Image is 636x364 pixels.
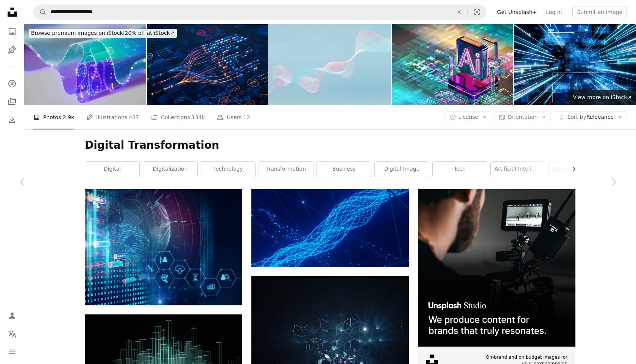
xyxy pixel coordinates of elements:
a: digital [85,162,139,177]
button: Submit an image [572,6,627,18]
button: Sort byRelevance [554,111,627,123]
a: tech [433,162,487,177]
img: a blue abstract background with lines and dots [251,189,409,267]
button: Language [5,326,20,341]
a: Log in [541,6,566,18]
a: Illustrations 437 [86,105,139,129]
a: a blue abstract background with lines and dots [251,225,409,232]
a: digitalization [143,162,197,177]
a: Collections 134k [151,105,205,129]
div: 20% off at iStock ↗ [29,29,177,38]
a: Explore [5,76,20,91]
span: Browse premium images on iStock | [31,30,125,36]
button: Visual search [468,5,486,19]
span: Relevance [567,114,614,121]
a: artificial intelligence [491,162,545,177]
span: Sort by [567,114,586,120]
a: Download History [5,112,20,128]
span: 134k [192,113,205,121]
a: Get Unsplash+ [493,6,541,18]
span: License [458,114,479,120]
img: file-1715652217532-464736461acbimage [418,189,575,347]
form: Find visuals sitewide [33,5,486,20]
img: Digital abstract CPU. AI - Artificial Intelligence and machine learning concept [392,24,514,105]
a: Next [591,146,636,218]
button: Clear [451,5,468,19]
button: scroll list to the right [567,162,575,177]
button: License [445,111,492,123]
a: digital marketing [549,162,603,177]
button: Menu [5,344,20,359]
h1: Digital Transformation [85,138,575,152]
button: Orientation [494,111,551,123]
span: 12 [243,113,250,121]
span: 437 [129,113,139,121]
a: Browse premium images on iStock|20% off at iStock↗ [24,24,181,42]
a: Photos [5,24,20,39]
img: AI powers big data analysis and automation workflows, showcasing neural networks and data streams... [147,24,269,105]
a: business [317,162,371,177]
a: futuristic earth map technology abstract background represent global connection concept [85,244,242,250]
img: futuristic earth map technology abstract background represent global connection concept [85,189,242,305]
a: Illustrations [5,42,20,58]
a: digital image [375,162,429,177]
a: Log in / Sign up [5,308,20,323]
a: transformation [259,162,313,177]
button: Search Unsplash [34,5,47,19]
img: Digital transformation concept. High speed. Agile development. [514,24,636,105]
span: Orientation [508,114,538,120]
img: Abstract Waveform - Data And Technology, Growth Graph, Elegant Design - Color Gradient, Light Blu... [269,24,391,105]
a: geometric shape digital wallpaper [251,331,409,338]
a: View more on iStock↗ [568,90,636,105]
a: technology [201,162,255,177]
span: View more on iStock ↗ [573,94,631,100]
img: Data Fabric Analytics Artificial Intelligence Data Science Digital Transformation [24,24,146,105]
a: Users 12 [217,105,250,129]
a: Collections [5,94,20,109]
